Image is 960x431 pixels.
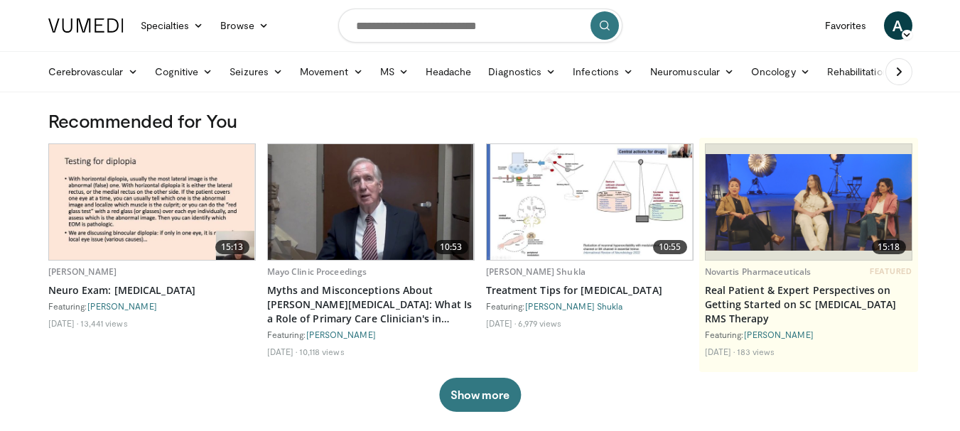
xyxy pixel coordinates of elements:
[417,58,480,86] a: Headache
[372,58,417,86] a: MS
[48,317,79,329] li: [DATE]
[487,144,693,260] img: a80839f4-8165-42dc-b67f-b6d751fcd28b.620x360_q85_upscale.jpg
[518,317,561,329] li: 6,979 views
[48,109,912,132] h3: Recommended for You
[267,329,475,340] div: Featuring:
[306,329,376,339] a: [PERSON_NAME]
[212,11,277,40] a: Browse
[705,266,811,278] a: Novartis Pharmaceuticals
[870,266,912,276] span: FEATURED
[132,11,212,40] a: Specialties
[87,301,157,311] a: [PERSON_NAME]
[564,58,642,86] a: Infections
[268,144,474,260] img: dd4ea4d2-548e-40e2-8487-b77733a70694.620x360_q85_upscale.jpg
[705,283,912,326] a: Real Patient & Expert Perspectives on Getting Started on SC [MEDICAL_DATA] RMS Therapy
[267,346,298,357] li: [DATE]
[819,58,897,86] a: Rehabilitation
[267,266,367,278] a: Mayo Clinic Proceedings
[487,144,693,260] a: 10:55
[268,144,474,260] a: 10:53
[291,58,372,86] a: Movement
[48,266,117,278] a: [PERSON_NAME]
[48,283,256,298] a: Neuro Exam: [MEDICAL_DATA]
[486,300,694,312] div: Featuring:
[705,329,912,340] div: Featuring:
[80,317,127,329] li: 13,441 views
[146,58,222,86] a: Cognitive
[872,240,906,254] span: 15:18
[744,329,814,339] a: [PERSON_NAME]
[486,317,517,329] li: [DATE]
[299,346,344,357] li: 10,118 views
[642,58,743,86] a: Neuromuscular
[434,240,468,254] span: 10:53
[480,58,564,86] a: Diagnostics
[215,240,249,254] span: 15:13
[816,11,875,40] a: Favorites
[40,58,146,86] a: Cerebrovascular
[267,283,475,326] a: Myths and Misconceptions About [PERSON_NAME][MEDICAL_DATA]: What Is a Role of Primary Care Clinic...
[48,300,256,312] div: Featuring:
[49,144,255,260] a: 15:13
[439,378,521,412] button: Show more
[737,346,775,357] li: 183 views
[706,154,912,251] img: 2bf30652-7ca6-4be0-8f92-973f220a5948.png.620x360_q85_upscale.png
[338,9,622,43] input: Search topics, interventions
[884,11,912,40] a: A
[486,266,586,278] a: [PERSON_NAME] Shukla
[486,283,694,298] a: Treatment Tips for [MEDICAL_DATA]
[653,240,687,254] span: 10:55
[48,18,124,33] img: VuMedi Logo
[49,144,255,260] img: 6fb9d167-83a0-49a8-9a78-9ddfba22032e.620x360_q85_upscale.jpg
[705,346,735,357] li: [DATE]
[743,58,819,86] a: Oncology
[525,301,623,311] a: [PERSON_NAME] Shukla
[706,144,912,260] a: 15:18
[221,58,291,86] a: Seizures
